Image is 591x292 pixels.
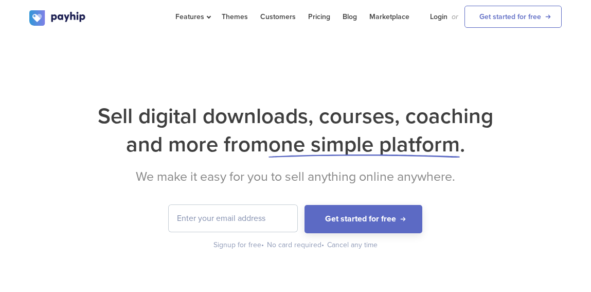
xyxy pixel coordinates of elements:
button: Get started for free [305,205,422,233]
img: logo.svg [29,10,86,26]
div: Cancel any time [327,240,378,250]
span: one simple platform [268,131,460,158]
span: • [261,241,264,249]
h1: Sell digital downloads, courses, coaching and more from [29,102,561,159]
input: Enter your email address [169,205,297,232]
h2: We make it easy for you to sell anything online anywhere. [29,169,561,184]
div: Signup for free [213,240,265,250]
span: • [321,241,324,249]
span: Features [175,12,209,21]
span: . [460,131,465,158]
a: Get started for free [464,6,562,28]
div: No card required [267,240,325,250]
